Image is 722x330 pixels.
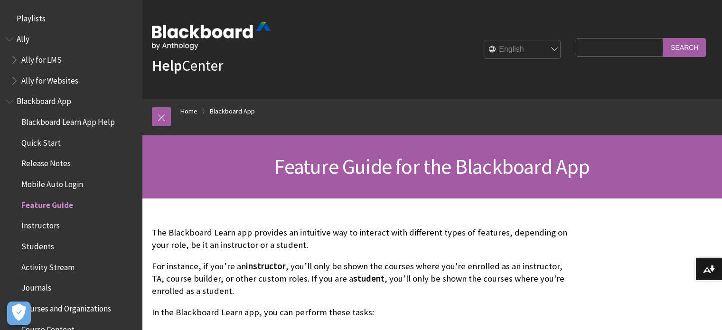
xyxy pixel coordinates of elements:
[152,306,572,319] p: In the Blackboard Learn app, you can perform these tasks:
[21,259,75,272] span: Activity Stream
[663,38,706,57] input: Search
[21,197,73,210] span: Feature Guide
[21,218,60,231] span: Instructors
[6,31,137,89] nav: Book outline for Anthology Ally Help
[21,52,62,65] span: Ally for LMS
[152,56,223,75] a: HelpCenter
[21,135,61,148] span: Quick Start
[152,226,572,251] p: The Blackboard Learn app provides an intuitive way to interact with different types of features, ...
[246,261,286,272] span: instructor
[21,73,78,85] span: Ally for Websites
[17,31,29,44] span: Ally
[21,301,111,313] span: Courses and Organizations
[180,105,197,117] a: Home
[17,94,71,106] span: Blackboard App
[152,56,182,75] strong: Help
[485,40,561,59] select: Site Language Selector
[17,10,46,23] span: Playlists
[6,10,137,27] nav: Book outline for Playlists
[210,105,255,117] a: Blackboard App
[7,302,31,325] button: Open Preferences
[152,22,271,50] img: Blackboard by Anthology
[274,153,590,179] span: Feature Guide for the Blackboard App
[21,176,83,189] span: Mobile Auto Login
[152,260,572,298] p: For instance, if you’re an , you’ll only be shown the courses where you're enrolled as an instruc...
[21,280,51,293] span: Journals
[21,238,54,251] span: Students
[353,273,384,284] span: student
[21,156,71,169] span: Release Notes
[21,114,115,127] span: Blackboard Learn App Help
